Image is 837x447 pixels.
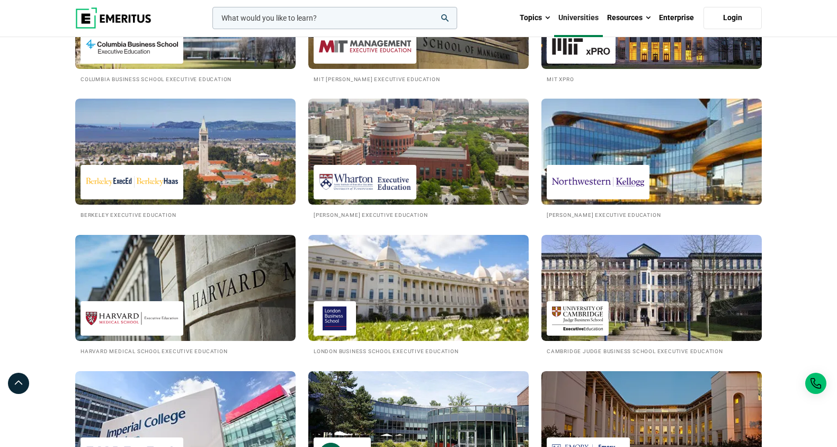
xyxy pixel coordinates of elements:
a: Login [704,7,762,29]
a: Universities We Work With Kellogg Executive Education [PERSON_NAME] Executive Education [541,99,762,219]
img: Harvard Medical School Executive Education [86,306,178,330]
h2: [PERSON_NAME] Executive Education [314,210,523,219]
a: Universities We Work With Wharton Executive Education [PERSON_NAME] Executive Education [308,99,529,219]
h2: Columbia Business School Executive Education [81,74,290,83]
a: Universities We Work With London Business School Executive Education London Business School Execu... [308,235,529,355]
img: Universities We Work With [308,99,529,205]
img: Universities We Work With [75,235,296,341]
img: London Business School Executive Education [319,306,351,330]
img: Berkeley Executive Education [86,170,178,194]
a: Universities We Work With Cambridge Judge Business School Executive Education Cambridge Judge Bus... [541,235,762,355]
h2: [PERSON_NAME] Executive Education [547,210,756,219]
img: Cambridge Judge Business School Executive Education [552,306,603,330]
h2: Harvard Medical School Executive Education [81,346,290,355]
img: Kellogg Executive Education [552,170,644,194]
a: Universities We Work With Harvard Medical School Executive Education Harvard Medical School Execu... [75,235,296,355]
h2: MIT xPRO [547,74,756,83]
img: MIT Sloan Executive Education [319,34,411,58]
input: woocommerce-product-search-field-0 [212,7,457,29]
img: Universities We Work With [541,235,762,341]
img: Universities We Work With [308,235,529,341]
a: Universities We Work With Berkeley Executive Education Berkeley Executive Education [75,99,296,219]
img: Columbia Business School Executive Education [86,34,178,58]
img: Universities We Work With [75,99,296,205]
img: Wharton Executive Education [319,170,411,194]
img: MIT xPRO [552,34,610,58]
h2: Berkeley Executive Education [81,210,290,219]
h2: Cambridge Judge Business School Executive Education [547,346,756,355]
h2: MIT [PERSON_NAME] Executive Education [314,74,523,83]
h2: London Business School Executive Education [314,346,523,355]
img: Universities We Work With [530,93,773,210]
